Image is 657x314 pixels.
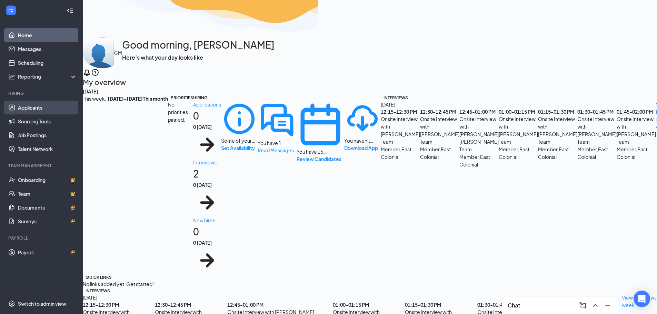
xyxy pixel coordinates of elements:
div: Onsite Interview with [PERSON_NAME] [577,115,617,138]
svg: ArrowRight [193,189,221,216]
div: 01:30 - 01:45 PM [577,108,617,115]
div: 0 [DATE] [193,181,221,188]
a: Applications00 [DATE]ArrowRight [193,101,221,159]
div: 01:00 - 01:15 PM [333,301,405,308]
svg: ComposeMessage [579,301,587,310]
div: You haven't tried out our mobile app. Download and try the mobile app here... [344,137,381,144]
button: Minimize [602,300,613,311]
a: Applicants [18,101,77,114]
a: DoubleChatActiveYou have 1 unread message(s) from active applicantsRead MessagesPin [258,101,297,274]
div: You haven't tried out our mobile app. Download and try the mobile app here... [344,101,381,152]
a: New hires00 [DATE]ArrowRight [193,216,221,274]
a: OnboardingCrown [18,173,77,187]
div: INTERVIEWS [384,95,408,101]
div: Some of your managers have not set their interview availability yet [221,137,258,144]
div: Switch to admin view [18,300,66,307]
svg: Download [344,101,381,137]
div: PRIORITIES [171,95,193,101]
div: Onsite Interview with [PERSON_NAME] [538,115,577,138]
svg: Notifications [83,68,91,77]
h1: 2 [193,166,221,216]
a: Job Postings [18,128,77,142]
a: Home [18,28,77,42]
div: Team Member , East Colonial [538,138,577,161]
div: Open Intercom Messenger [634,291,650,307]
svg: CalendarNew [297,101,344,148]
div: New hires [193,216,221,224]
a: Messages [18,42,77,56]
a: PayrollCrown [18,245,77,259]
img: Jess Santos [83,37,114,68]
a: DocumentsCrown [18,201,77,214]
svg: ArrowRight [193,131,221,159]
div: 01:00 - 01:15 PM [499,108,538,115]
a: Interviews20 [DATE]ArrowRight [193,159,221,216]
div: No links added yet. Get started! [83,280,154,288]
div: Onsite Interview with [PERSON_NAME] [617,115,656,138]
div: Payroll [8,235,76,241]
div: Onsite Interview with [PERSON_NAME] [499,115,538,138]
div: [DATE] [381,101,656,108]
h1: 0 [193,108,221,159]
div: 01:45 - 02:00 PM [617,108,656,115]
button: Download App [344,144,378,152]
div: Team Member , East Colonial [381,138,420,161]
div: 01:30 - 01:45 PM [477,301,549,308]
a: Talent Network [18,142,77,156]
h1: 0 [193,224,221,274]
div: GM [114,49,122,57]
div: Team Member , East Colonial [420,138,459,161]
div: You have 15 upcoming interviews [297,101,344,163]
svg: Info [221,101,258,137]
div: 12:30 - 12:45 PM [155,301,227,308]
svg: QuestionInfo [91,68,99,77]
svg: Settings [8,300,15,307]
div: Onsite Interview with [PERSON_NAME] [PERSON_NAME] [459,115,499,145]
div: You have 15 upcoming interviews [297,148,344,155]
div: Some of your managers have not set their interview availability yet [221,101,258,152]
div: 12:45 - 01:00 PM [227,301,333,308]
div: HIRING [193,95,208,101]
div: [DATE] [83,294,622,301]
a: DownloadYou haven't tried out our mobile app. Download and try the mobile app here...Download AppPin [344,101,381,274]
div: Team Member , East Colonial [459,145,499,168]
div: You have 1 unread message(s) from active applicants [258,101,297,154]
button: Read Messages [258,146,294,154]
div: Onsite Interview with [PERSON_NAME] [381,115,420,138]
a: Sourcing Tools [18,114,77,128]
div: 12:15 - 12:30 PM [381,108,420,115]
button: ComposeMessage [577,300,588,311]
div: QUICK LINKS [86,274,112,280]
svg: Minimize [604,301,612,310]
div: 0 [DATE] [193,239,221,246]
div: Team Member , East Colonial [499,138,538,161]
div: 12:45 - 01:00 PM [459,108,499,115]
h1: Good morning, [PERSON_NAME] [122,37,275,52]
div: This week : [83,95,143,102]
a: TeamCrown [18,187,77,201]
a: Scheduling [18,56,77,70]
svg: DoubleChatActive [258,101,297,140]
h3: Here’s what your day looks like [122,54,275,61]
svg: Collapse [67,7,73,14]
a: CalendarNewYou have 15 upcoming interviewsReview CandidatesPin [297,101,344,274]
button: Set Availability [221,144,255,152]
div: Team Management [8,163,76,169]
button: ChevronUp [590,300,601,311]
svg: ArrowRight [193,246,221,274]
div: Team Member , East Colonial [617,138,656,161]
div: 12:30 - 12:45 PM [420,108,459,115]
div: Interviews [193,159,221,166]
div: 01:15 - 01:30 PM [538,108,577,115]
a: SurveysCrown [18,214,77,228]
div: 01:15 - 01:30 PM [405,301,477,308]
svg: ChevronUp [591,301,599,310]
div: Reporting [18,73,77,80]
div: 0 [DATE] [193,123,221,130]
svg: Analysis [8,73,15,80]
b: [DATE] - [DATE] [108,95,143,102]
a: InfoSome of your managers have not set their interview availability yetSet AvailabilityPin [221,101,258,274]
div: Onsite Interview with [PERSON_NAME] [420,115,459,138]
div: Team Member , East Colonial [577,138,617,161]
div: Hiring [8,90,76,96]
